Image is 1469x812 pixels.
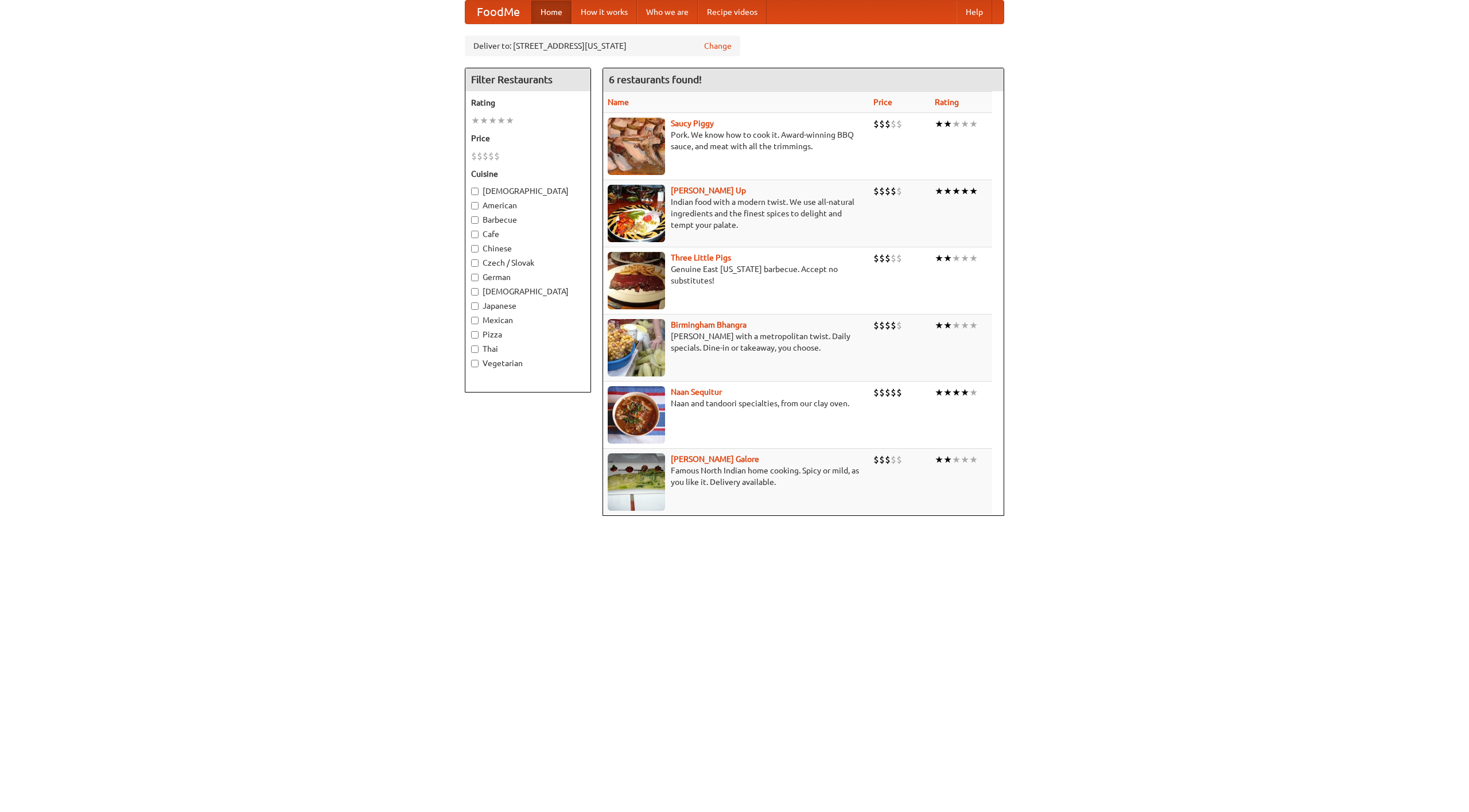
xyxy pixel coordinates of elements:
[961,319,969,332] li: ★
[943,453,952,466] li: ★
[471,286,585,297] label: [DEMOGRAPHIC_DATA]
[935,386,943,399] li: ★
[943,319,952,332] li: ★
[471,343,585,355] label: Thai
[671,253,731,262] a: Three Little Pigs
[608,386,665,444] img: naansequitur.jpg
[961,118,969,130] li: ★
[465,68,590,91] h4: Filter Restaurants
[879,319,885,332] li: $
[471,314,585,326] label: Mexican
[608,331,864,353] p: [PERSON_NAME] with a metropolitan twist. Daily specials. Dine-in or takeaway, you choose.
[952,185,961,197] li: ★
[608,118,665,175] img: saucy.jpg
[943,118,952,130] li: ★
[935,453,943,466] li: ★
[873,386,879,399] li: $
[483,150,488,162] li: $
[935,118,943,130] li: ★
[885,185,891,197] li: $
[471,245,479,252] input: Chinese
[471,360,479,367] input: Vegetarian
[879,118,885,130] li: $
[873,98,892,107] a: Price
[873,185,879,197] li: $
[471,188,479,195] input: [DEMOGRAPHIC_DATA]
[671,387,722,397] a: Naan Sequitur
[891,118,896,130] li: $
[935,98,959,107] a: Rating
[885,319,891,332] li: $
[879,386,885,399] li: $
[885,453,891,466] li: $
[952,386,961,399] li: ★
[494,150,500,162] li: $
[891,252,896,265] li: $
[896,386,902,399] li: $
[935,185,943,197] li: ★
[891,319,896,332] li: $
[704,40,732,52] a: Change
[671,119,714,128] a: Saucy Piggy
[608,129,864,152] p: Pork. We know how to cook it. Award-winning BBQ sauce, and meat with all the trimmings.
[471,274,479,281] input: German
[885,252,891,265] li: $
[873,252,879,265] li: $
[608,398,864,409] p: Naan and tandoori specialties, from our clay oven.
[531,1,572,24] a: Home
[471,97,585,108] h5: Rating
[471,259,479,267] input: Czech / Slovak
[896,252,902,265] li: $
[471,331,479,339] input: Pizza
[471,214,585,226] label: Barbecue
[671,186,746,195] b: [PERSON_NAME] Up
[957,1,992,24] a: Help
[896,453,902,466] li: $
[471,317,479,324] input: Mexican
[572,1,637,24] a: How it works
[879,185,885,197] li: $
[943,185,952,197] li: ★
[952,252,961,265] li: ★
[471,200,585,211] label: American
[952,118,961,130] li: ★
[969,185,978,197] li: ★
[879,453,885,466] li: $
[471,302,479,310] input: Japanese
[896,118,902,130] li: $
[873,319,879,332] li: $
[896,319,902,332] li: $
[885,118,891,130] li: $
[497,114,506,127] li: ★
[477,150,483,162] li: $
[935,319,943,332] li: ★
[891,185,896,197] li: $
[671,454,759,464] a: [PERSON_NAME] Galore
[961,386,969,399] li: ★
[471,300,585,312] label: Japanese
[480,114,488,127] li: ★
[471,329,585,340] label: Pizza
[896,185,902,197] li: $
[943,252,952,265] li: ★
[608,263,864,286] p: Genuine East [US_STATE] barbecue. Accept no substitutes!
[471,243,585,254] label: Chinese
[471,168,585,180] h5: Cuisine
[471,114,480,127] li: ★
[471,288,479,296] input: [DEMOGRAPHIC_DATA]
[935,252,943,265] li: ★
[471,257,585,269] label: Czech / Slovak
[969,319,978,332] li: ★
[608,196,864,231] p: Indian food with a modern twist. We use all-natural ingredients and the finest spices to delight ...
[609,74,702,85] ng-pluralize: 6 restaurants found!
[471,271,585,283] label: German
[969,386,978,399] li: ★
[506,114,514,127] li: ★
[891,386,896,399] li: $
[608,453,665,511] img: currygalore.jpg
[879,252,885,265] li: $
[637,1,698,24] a: Who we are
[671,320,747,329] b: Birmingham Bhangra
